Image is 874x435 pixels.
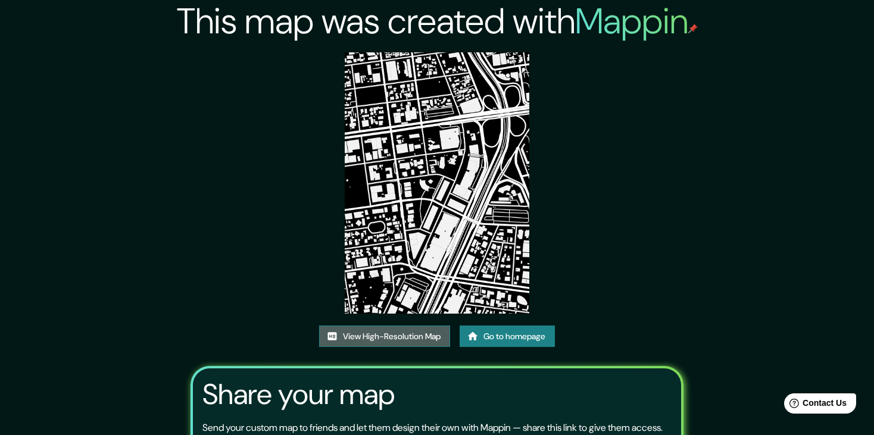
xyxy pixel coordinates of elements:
p: Send your custom map to friends and let them design their own with Mappin — share this link to gi... [202,421,663,435]
h3: Share your map [202,378,395,411]
a: Go to homepage [460,326,555,348]
img: mappin-pin [688,24,698,33]
a: View High-Resolution Map [319,326,450,348]
img: created-map [345,52,529,314]
iframe: Help widget launcher [768,389,861,422]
